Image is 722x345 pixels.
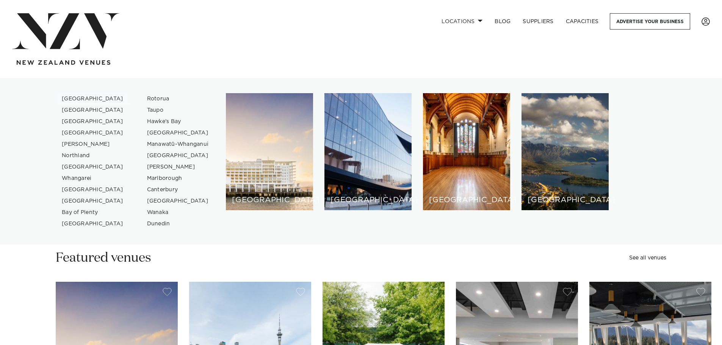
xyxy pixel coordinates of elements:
[517,13,559,30] a: SUPPLIERS
[56,127,130,139] a: [GEOGRAPHIC_DATA]
[12,13,119,49] img: nzv-logo.png
[141,184,215,195] a: Canterbury
[141,161,215,173] a: [PERSON_NAME]
[56,218,130,229] a: [GEOGRAPHIC_DATA]
[56,161,130,173] a: [GEOGRAPHIC_DATA]
[560,13,605,30] a: Capacities
[56,105,130,116] a: [GEOGRAPHIC_DATA]
[141,105,215,116] a: Taupo
[141,207,215,218] a: Wanaka
[141,127,215,139] a: [GEOGRAPHIC_DATA]
[429,196,504,204] h6: [GEOGRAPHIC_DATA]
[522,93,609,210] a: Queenstown venues [GEOGRAPHIC_DATA]
[56,195,130,207] a: [GEOGRAPHIC_DATA]
[528,196,603,204] h6: [GEOGRAPHIC_DATA]
[56,184,130,195] a: [GEOGRAPHIC_DATA]
[17,60,110,65] img: new-zealand-venues-text.png
[141,116,215,127] a: Hawke's Bay
[56,173,130,184] a: Whangarei
[56,250,151,267] h2: Featured venues
[435,13,489,30] a: Locations
[141,195,215,207] a: [GEOGRAPHIC_DATA]
[330,196,406,204] h6: [GEOGRAPHIC_DATA]
[629,255,666,261] a: See all venues
[56,150,130,161] a: Northland
[56,139,130,150] a: [PERSON_NAME]
[141,93,215,105] a: Rotorua
[56,207,130,218] a: Bay of Plenty
[56,93,130,105] a: [GEOGRAPHIC_DATA]
[141,139,215,150] a: Manawatū-Whanganui
[141,150,215,161] a: [GEOGRAPHIC_DATA]
[141,218,215,229] a: Dunedin
[610,13,690,30] a: Advertise your business
[141,173,215,184] a: Marlborough
[56,116,130,127] a: [GEOGRAPHIC_DATA]
[324,93,412,210] a: Wellington venues [GEOGRAPHIC_DATA]
[423,93,510,210] a: Christchurch venues [GEOGRAPHIC_DATA]
[226,93,313,210] a: Auckland venues [GEOGRAPHIC_DATA]
[489,13,517,30] a: BLOG
[232,196,307,204] h6: [GEOGRAPHIC_DATA]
